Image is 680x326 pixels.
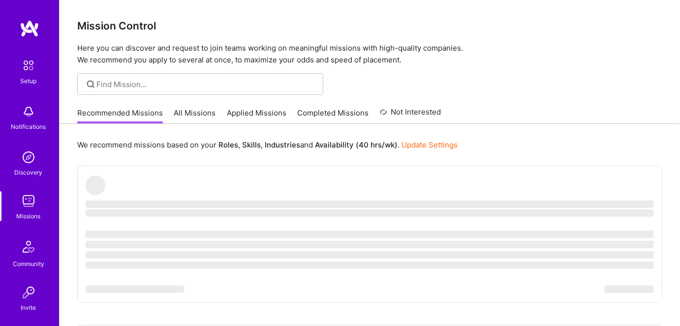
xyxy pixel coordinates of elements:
[19,191,38,211] img: teamwork
[218,140,238,149] b: Roles
[227,108,286,124] a: Applied Missions
[17,211,41,221] div: Missions
[17,235,40,259] img: Community
[11,121,46,132] div: Notifications
[97,79,316,89] input: Find Mission...
[242,140,261,149] b: Skills
[298,108,369,124] a: Completed Missions
[402,140,458,149] a: Update Settings
[19,283,38,302] img: Invite
[380,106,441,124] a: Not Interested
[19,148,38,167] img: discovery
[77,140,458,150] p: We recommend missions based on your , , and .
[77,42,662,66] p: Here you can discover and request to join teams working on meaningful missions with high-quality ...
[265,140,300,149] b: Industries
[13,259,44,269] div: Community
[21,76,37,86] div: Setup
[174,108,216,124] a: All Missions
[85,79,96,90] i: icon SearchGrey
[21,302,36,313] div: Invite
[18,55,39,76] img: setup
[20,20,39,37] img: logo
[15,167,43,178] div: Discovery
[77,108,163,124] a: Recommended Missions
[19,102,38,121] img: bell
[315,140,398,149] b: Availability (40 hrs/wk)
[77,20,662,32] h3: Mission Control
